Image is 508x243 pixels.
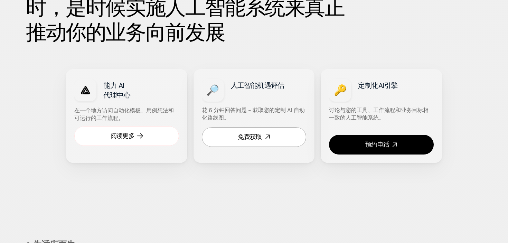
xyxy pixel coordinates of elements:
[329,135,434,155] a: 预约电话
[231,81,284,90] font: 人工智能机遇评估
[103,91,130,100] font: 代理中心
[378,81,398,90] font: AI引擎
[334,83,347,97] font: 🔑
[111,132,134,140] font: 阅读更多
[74,107,174,122] font: 在一个地方访问自动化模板、用例想法和可运行的工作流程。
[202,127,307,147] a: 免费获取
[238,133,262,141] font: 免费获取
[329,106,429,121] font: 讨论与您的工具、工作流程和业务目标相一致的人工智能系统。
[358,81,378,90] font: 定制化
[365,140,389,149] font: 预约电话
[103,81,124,90] font: 能力 AI
[74,126,179,146] a: 阅读更多
[206,83,219,97] font: 🔎
[202,106,305,121] font: 花 6 分钟回答问题 - 获取您的定制 AI 自动化路线图。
